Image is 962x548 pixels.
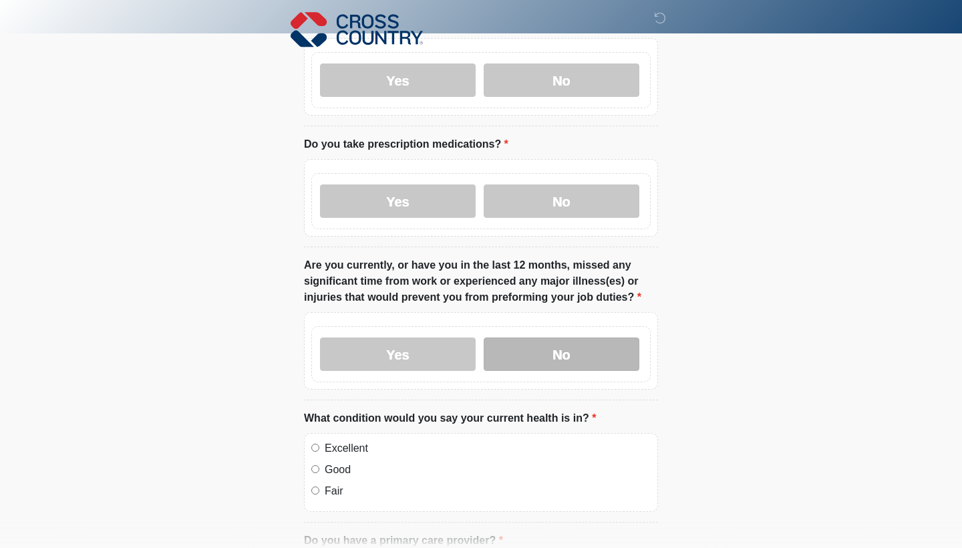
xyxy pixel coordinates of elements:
[311,487,319,495] input: Fair
[311,444,319,452] input: Excellent
[304,257,658,305] label: Are you currently, or have you in the last 12 months, missed any significant time from work or ex...
[304,410,596,426] label: What condition would you say your current health is in?
[325,440,651,456] label: Excellent
[484,63,639,97] label: No
[325,483,651,499] label: Fair
[325,462,651,478] label: Good
[320,337,476,371] label: Yes
[484,184,639,218] label: No
[320,63,476,97] label: Yes
[311,465,319,473] input: Good
[304,136,508,152] label: Do you take prescription medications?
[291,10,423,49] img: Cross Country Logo
[320,184,476,218] label: Yes
[484,337,639,371] label: No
